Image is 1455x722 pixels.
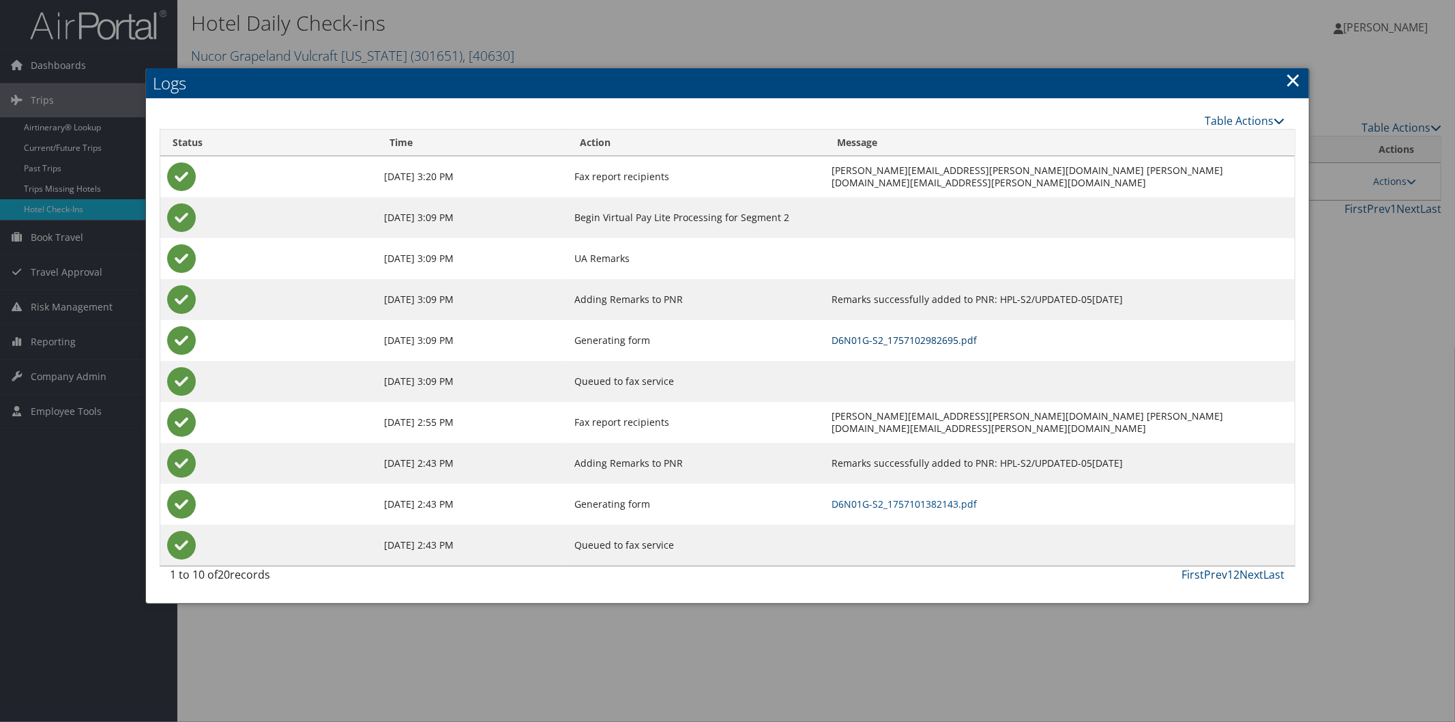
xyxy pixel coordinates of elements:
[377,525,567,566] td: [DATE] 2:43 PM
[377,156,567,197] td: [DATE] 3:20 PM
[568,130,825,156] th: Action: activate to sort column ascending
[568,525,825,566] td: Queued to fax service
[377,279,567,320] td: [DATE] 3:09 PM
[1182,567,1205,582] a: First
[825,156,1295,197] td: [PERSON_NAME][EMAIL_ADDRESS][PERSON_NAME][DOMAIN_NAME] [PERSON_NAME][DOMAIN_NAME][EMAIL_ADDRESS][...
[832,334,978,347] a: D6N01G-S2_1757102982695.pdf
[377,320,567,361] td: [DATE] 3:09 PM
[377,130,567,156] th: Time: activate to sort column ascending
[568,484,825,525] td: Generating form
[160,130,377,156] th: Status: activate to sort column ascending
[825,402,1295,443] td: [PERSON_NAME][EMAIL_ADDRESS][PERSON_NAME][DOMAIN_NAME] [PERSON_NAME][DOMAIN_NAME][EMAIL_ADDRESS][...
[568,238,825,279] td: UA Remarks
[832,497,978,510] a: D6N01G-S2_1757101382143.pdf
[568,443,825,484] td: Adding Remarks to PNR
[377,402,567,443] td: [DATE] 2:55 PM
[568,156,825,197] td: Fax report recipients
[377,361,567,402] td: [DATE] 3:09 PM
[1264,567,1285,582] a: Last
[1205,113,1285,128] a: Table Actions
[1205,567,1228,582] a: Prev
[1228,567,1234,582] a: 1
[377,238,567,279] td: [DATE] 3:09 PM
[825,443,1295,484] td: Remarks successfully added to PNR: HPL-S2/UPDATED-05[DATE]
[568,402,825,443] td: Fax report recipients
[1234,567,1240,582] a: 2
[1240,567,1264,582] a: Next
[170,566,433,590] div: 1 to 10 of records
[568,279,825,320] td: Adding Remarks to PNR
[568,361,825,402] td: Queued to fax service
[568,320,825,361] td: Generating form
[146,68,1308,98] h2: Logs
[568,197,825,238] td: Begin Virtual Pay Lite Processing for Segment 2
[218,567,230,582] span: 20
[825,130,1295,156] th: Message: activate to sort column ascending
[377,443,567,484] td: [DATE] 2:43 PM
[377,197,567,238] td: [DATE] 3:09 PM
[1286,66,1302,93] a: Close
[825,279,1295,320] td: Remarks successfully added to PNR: HPL-S2/UPDATED-05[DATE]
[377,484,567,525] td: [DATE] 2:43 PM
